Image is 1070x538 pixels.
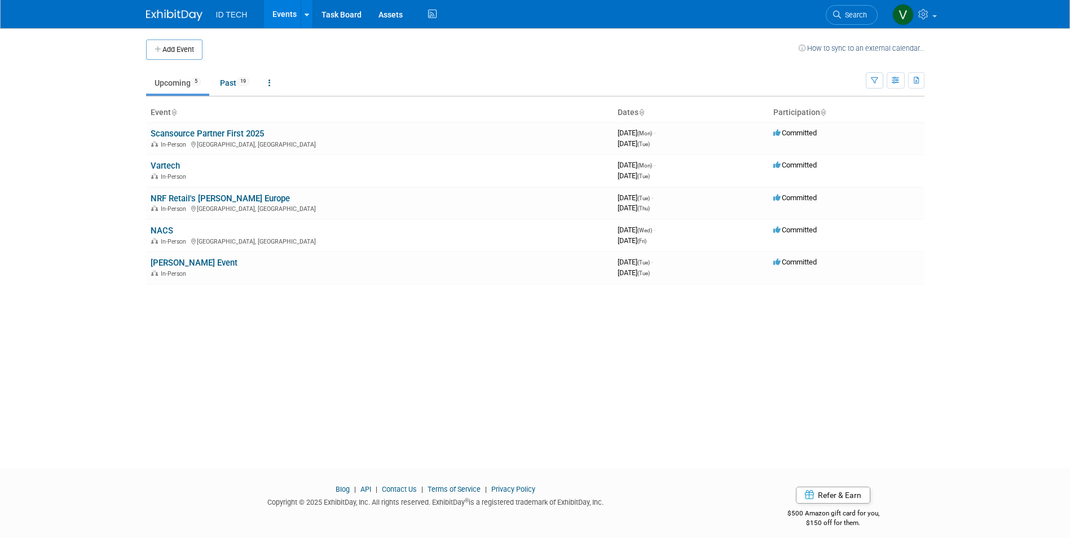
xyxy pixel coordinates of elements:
a: Sort by Participation Type [820,108,826,117]
span: 5 [191,77,201,86]
span: [DATE] [618,139,650,148]
span: | [373,485,380,493]
span: In-Person [161,173,190,180]
span: Committed [773,129,817,137]
span: (Mon) [637,130,652,136]
th: Participation [769,103,924,122]
a: Privacy Policy [491,485,535,493]
span: [DATE] [618,236,646,245]
span: (Thu) [637,205,650,211]
span: (Wed) [637,227,652,233]
div: $150 off for them. [742,518,924,528]
sup: ® [465,497,469,504]
span: Search [841,11,867,19]
span: In-Person [161,238,190,245]
span: [DATE] [618,226,655,234]
th: Event [146,103,613,122]
div: [GEOGRAPHIC_DATA], [GEOGRAPHIC_DATA] [151,204,609,213]
a: API [360,485,371,493]
a: Vartech [151,161,180,171]
a: Sort by Start Date [639,108,644,117]
span: Committed [773,258,817,266]
a: Upcoming5 [146,72,209,94]
a: How to sync to an external calendar... [799,44,924,52]
img: In-Person Event [151,141,158,147]
span: (Tue) [637,195,650,201]
span: | [482,485,490,493]
span: - [651,258,653,266]
img: Victoria Henzon [892,4,914,25]
span: - [651,193,653,202]
span: [DATE] [618,129,655,137]
span: 19 [237,77,249,86]
a: NRF Retail's [PERSON_NAME] Europe [151,193,290,204]
span: (Tue) [637,270,650,276]
a: Sort by Event Name [171,108,177,117]
a: Blog [336,485,350,493]
a: Past19 [212,72,258,94]
img: In-Person Event [151,270,158,276]
span: (Fri) [637,238,646,244]
span: - [654,226,655,234]
a: Terms of Service [428,485,481,493]
span: (Tue) [637,173,650,179]
span: | [351,485,359,493]
span: (Tue) [637,141,650,147]
a: Scansource Partner First 2025 [151,129,264,139]
th: Dates [613,103,769,122]
span: In-Person [161,205,190,213]
span: [DATE] [618,258,653,266]
span: (Mon) [637,162,652,169]
div: Copyright © 2025 ExhibitDay, Inc. All rights reserved. ExhibitDay is a registered trademark of Ex... [146,495,726,508]
span: (Tue) [637,259,650,266]
span: In-Person [161,270,190,277]
span: [DATE] [618,193,653,202]
span: | [419,485,426,493]
span: [DATE] [618,204,650,212]
div: [GEOGRAPHIC_DATA], [GEOGRAPHIC_DATA] [151,236,609,245]
span: Committed [773,193,817,202]
span: - [654,161,655,169]
span: ID TECH [216,10,248,19]
button: Add Event [146,39,202,60]
a: Refer & Earn [796,487,870,504]
img: ExhibitDay [146,10,202,21]
span: [DATE] [618,268,650,277]
span: Committed [773,226,817,234]
a: [PERSON_NAME] Event [151,258,237,268]
a: Search [826,5,878,25]
img: In-Person Event [151,173,158,179]
img: In-Person Event [151,205,158,211]
span: [DATE] [618,161,655,169]
img: In-Person Event [151,238,158,244]
span: In-Person [161,141,190,148]
span: Committed [773,161,817,169]
a: Contact Us [382,485,417,493]
a: NACS [151,226,173,236]
div: $500 Amazon gift card for you, [742,501,924,527]
div: [GEOGRAPHIC_DATA], [GEOGRAPHIC_DATA] [151,139,609,148]
span: [DATE] [618,171,650,180]
span: - [654,129,655,137]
